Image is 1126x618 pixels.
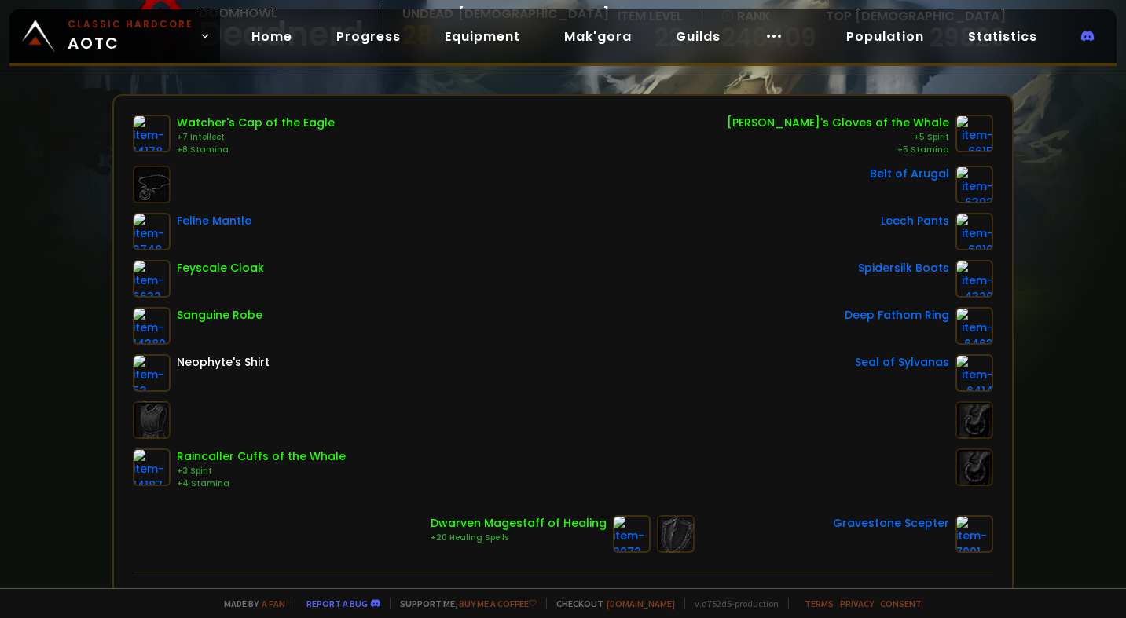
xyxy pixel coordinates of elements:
img: item-14187 [133,448,171,486]
a: Home [239,20,305,53]
div: Sanguine Robe [177,307,262,324]
div: Doomhowl [199,3,364,23]
div: Undead [402,4,453,24]
a: Equipment [432,20,533,53]
a: Progress [324,20,413,53]
a: a fan [262,598,285,609]
div: Dwarven Magestaff of Healing [431,515,607,532]
a: Consent [880,598,922,609]
a: Statistics [955,20,1050,53]
img: item-6632 [133,260,171,298]
img: item-2072 [613,515,651,553]
a: Guilds [663,20,733,53]
div: +20 Healing Spells [431,532,607,544]
div: +7 Intellect [177,131,335,144]
a: Terms [805,598,834,609]
span: Checkout [546,598,675,609]
img: item-6615 [955,115,993,152]
img: item-4320 [955,260,993,298]
div: +8 Stamina [177,144,335,156]
img: item-7001 [955,515,993,553]
a: [DOMAIN_NAME] [607,598,675,609]
span: [DEMOGRAPHIC_DATA] [855,7,1006,25]
div: Deep Fathom Ring [845,307,949,324]
div: +5 Stamina [727,144,949,156]
div: +4 Stamina [177,477,346,490]
a: Report a bug [306,598,368,609]
a: Mak'gora [552,20,644,53]
div: Seal of Sylvanas [855,354,949,371]
img: item-6414 [955,354,993,392]
div: rank [721,6,816,26]
img: item-14380 [133,307,171,345]
img: item-53 [133,354,171,392]
span: v. d752d5 - production [684,598,779,609]
img: item-6392 [955,166,993,203]
div: Spidersilk Boots [858,260,949,276]
div: Raincaller Cuffs of the Whale [177,448,346,465]
a: Buy me a coffee [459,598,537,609]
div: item level [618,6,683,26]
span: Made by [215,598,285,609]
div: [PERSON_NAME]'s Gloves of the Whale [727,115,949,131]
div: Neophyte's Shirt [177,354,270,371]
span: Support me, [390,598,537,609]
img: item-6910 [955,213,993,250]
a: Classic HardcoreAOTC [9,9,220,63]
div: Feyscale Cloak [177,260,264,276]
img: item-6463 [955,307,993,345]
div: Gravestone Scepter [833,515,949,532]
div: Belt of Arugal [870,166,949,182]
img: item-14178 [133,115,171,152]
a: Privacy [840,598,874,609]
div: Leech Pants [881,213,949,229]
div: Feline Mantle [177,213,251,229]
img: item-3748 [133,213,171,250]
div: +5 Spirit [727,131,949,144]
span: AOTC [68,17,193,55]
small: Classic Hardcore [68,17,193,31]
div: [DEMOGRAPHIC_DATA] [458,4,609,24]
div: Top [826,6,1006,26]
a: Population [834,20,937,53]
div: Watcher's Cap of the Eagle [177,115,335,131]
div: +3 Spirit [177,465,346,477]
